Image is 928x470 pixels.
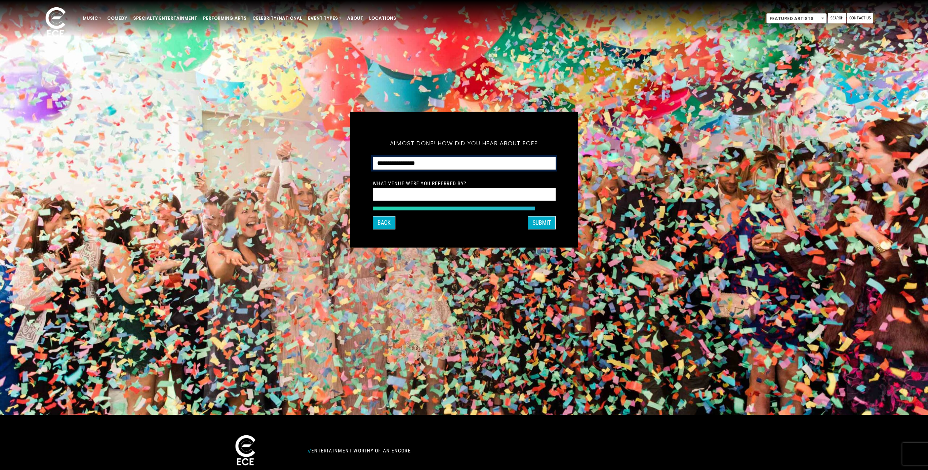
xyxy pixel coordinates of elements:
h5: Almost done! How did you hear about ECE? [373,130,556,157]
span: // [308,448,311,454]
label: What venue were you referred by? [373,180,467,187]
a: Specialty Entertainment [130,12,200,25]
select: How did you hear about ECE [373,157,556,170]
div: Entertainment Worthy of an Encore [303,445,545,456]
a: About [344,12,366,25]
a: Contact Us [847,13,873,23]
img: ece_new_logo_whitev2-1.png [227,433,264,469]
button: SUBMIT [528,216,556,230]
span: Featured Artists [767,14,826,24]
a: Locations [366,12,399,25]
a: Celebrity/National [249,12,305,25]
a: Comedy [104,12,130,25]
a: Search [828,13,846,23]
span: Featured Artists [766,13,827,23]
a: Event Types [305,12,344,25]
a: Performing Arts [200,12,249,25]
img: ece_new_logo_whitev2-1.png [37,5,74,41]
button: Back [373,216,395,230]
a: Music [80,12,104,25]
